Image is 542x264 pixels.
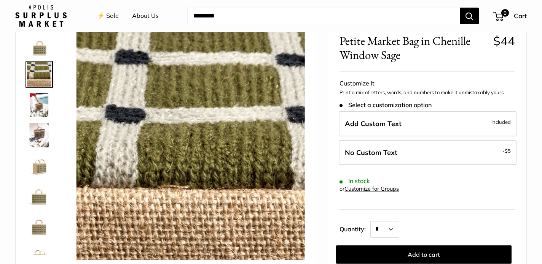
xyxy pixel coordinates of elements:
a: Petite Market Bag in Chenille Window Sage [26,91,53,119]
input: Search... [187,8,460,24]
a: Petite Market Bag in Chenille Window Sage [26,152,53,179]
span: Select a customization option [340,101,431,109]
span: Included [491,117,511,126]
div: Customize It [340,78,515,89]
a: Petite Market Bag in Chenille Window Sage [26,182,53,210]
label: Leave Blank [339,140,516,165]
span: Cart [514,12,527,20]
img: Petite Market Bag in Chenille Window Sage [27,184,51,208]
img: Petite Market Bag in Chenille Window Sage [27,214,51,239]
div: or [340,184,399,194]
img: Petite Market Bag in Chenille Window Sage [27,32,51,56]
p: Print a mix of letters, words, and numbers to make it unmistakably yours. [340,89,515,96]
img: Petite Market Bag in Chenille Window Sage [27,93,51,117]
a: ⚡️ Sale [97,10,119,22]
img: Apolis: Surplus Market [15,5,67,27]
span: Petite Market Bag in Chenille Window Sage [340,34,487,62]
span: 0 [501,9,509,17]
button: Search [460,8,479,24]
a: Petite Market Bag in Chenille Window Sage [26,30,53,58]
span: $5 [505,148,511,154]
span: In stock [340,177,370,185]
a: Customize for Groups [344,185,399,192]
a: About Us [132,10,159,22]
a: Petite Market Bag in Chenille Window Sage [26,61,53,88]
label: Add Custom Text [339,111,516,136]
img: Petite Market Bag in Chenille Window Sage [27,123,51,147]
img: Petite Market Bag in Chenille Window Sage [27,62,51,87]
span: $44 [493,33,515,48]
img: Petite Market Bag in Chenille Window Sage [27,153,51,178]
a: Petite Market Bag in Chenille Window Sage [26,122,53,149]
a: Petite Market Bag in Chenille Window Sage [26,213,53,240]
span: Add Custom Text [345,119,402,128]
label: Quantity: [340,219,370,238]
span: - [502,146,511,155]
img: Petite Market Bag in Chenille Window Sage [77,32,304,259]
button: Add to cart [336,245,512,264]
a: 0 Cart [494,10,527,22]
span: No Custom Text [345,148,397,157]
